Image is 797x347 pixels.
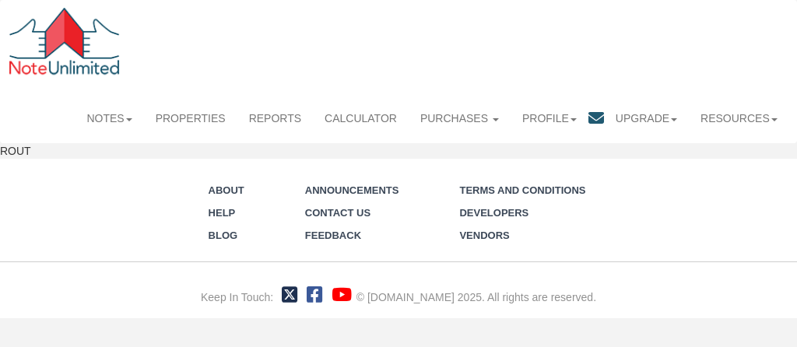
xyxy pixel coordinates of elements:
a: Resources [689,101,789,135]
a: Contact Us [305,207,370,219]
a: Announcements [305,184,399,196]
a: Properties [144,101,237,135]
a: Vendors [459,230,509,241]
div: Keep In Touch: [201,289,273,305]
a: Feedback [305,230,361,241]
a: Help [209,207,236,219]
div: © [DOMAIN_NAME] 2025. All rights are reserved. [356,289,596,305]
a: Blog [209,230,238,241]
a: Developers [459,207,528,219]
a: Upgrade [604,101,689,135]
a: Notes [75,101,143,135]
a: Reports [237,101,313,135]
a: About [209,184,244,196]
a: Calculator [313,101,409,135]
a: Purchases [409,101,511,135]
a: Terms and Conditions [459,184,585,196]
a: Profile [511,101,588,135]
